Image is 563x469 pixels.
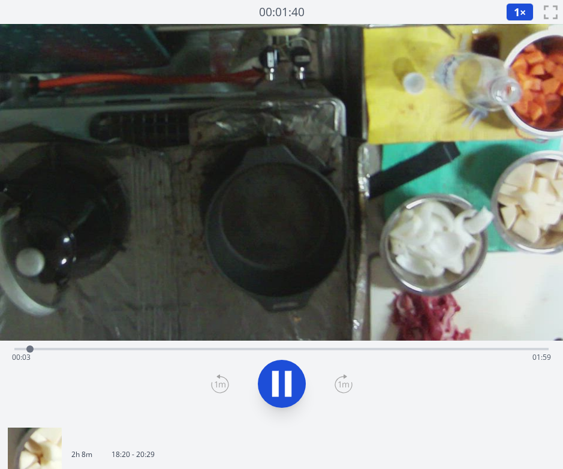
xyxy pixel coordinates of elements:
[259,4,305,21] a: 00:01:40
[514,5,520,19] span: 1
[12,352,31,362] span: 00:03
[532,352,551,362] span: 01:59
[112,450,155,459] p: 18:20 - 20:29
[71,450,92,459] p: 2h 8m
[506,3,534,21] button: 1×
